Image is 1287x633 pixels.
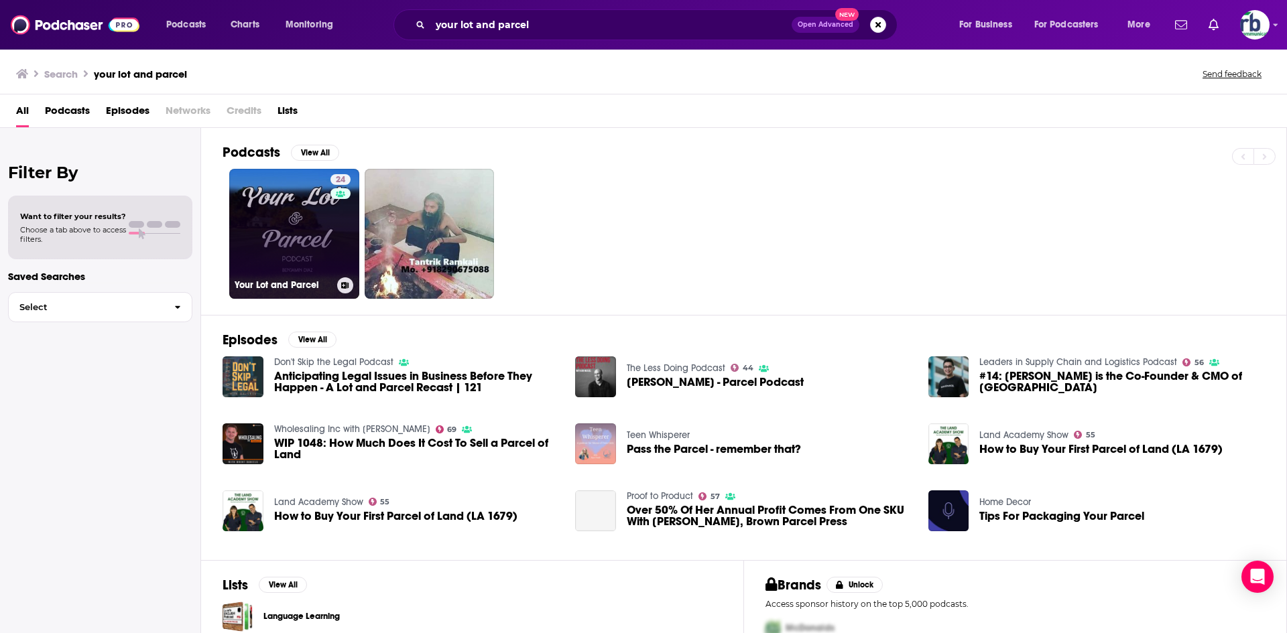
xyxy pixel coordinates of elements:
a: Podchaser - Follow, Share and Rate Podcasts [11,12,139,38]
span: 55 [1086,432,1095,438]
h2: Filter By [8,163,192,182]
img: Anticipating Legal Issues in Business Before They Happen - A Lot and Parcel Recast | 121 [223,356,263,397]
button: open menu [1118,14,1167,36]
a: ListsView All [223,577,307,593]
span: Podcasts [166,15,206,34]
a: #14: Erik Cheong is the Co-Founder & CMO of Park N Parcel [979,370,1265,393]
a: 69 [436,425,457,433]
a: Episodes [106,100,149,127]
h3: Your Lot and Parcel [235,279,332,291]
span: 57 [711,494,720,500]
p: Access sponsor history on the top 5,000 podcasts. [765,599,1265,609]
img: Tips For Packaging Your Parcel [928,490,969,531]
a: Anticipating Legal Issues in Business Before They Happen - A Lot and Parcel Recast | 121 [274,370,560,393]
span: Lists [278,100,298,127]
a: All [16,100,29,127]
span: Want to filter your results? [20,212,126,221]
a: 24 [330,174,351,185]
span: More [1127,15,1150,34]
a: Land Academy Show [274,496,363,508]
a: How to Buy Your First Parcel of Land (LA 1679) [979,443,1223,455]
a: Home Decor [979,496,1031,508]
a: 55 [369,498,390,506]
a: Jesse Kaplan - Parcel Podcast [627,376,804,388]
a: Podcasts [45,100,90,127]
a: How to Buy Your First Parcel of Land (LA 1679) [274,510,517,522]
img: #14: Erik Cheong is the Co-Founder & CMO of Park N Parcel [928,356,969,397]
a: 24Your Lot and Parcel [229,169,359,299]
span: Credits [227,100,261,127]
h3: your lot and parcel [94,68,187,80]
span: 24 [336,173,345,187]
a: Language Learning [223,602,253,632]
a: Language Learning [263,609,340,624]
button: open menu [157,14,223,36]
span: 55 [380,499,389,505]
img: How to Buy Your First Parcel of Land (LA 1679) [223,490,263,531]
img: WIP 1048: How Much Does It Cost To Sell a Parcel of Land [223,423,263,464]
a: Pass the Parcel - remember that? [627,443,801,455]
a: Wholesaling Inc with Brent Daniels [274,423,430,435]
img: How to Buy Your First Parcel of Land (LA 1679) [928,423,969,464]
span: New [835,8,859,21]
a: PodcastsView All [223,144,339,161]
button: View All [259,577,307,593]
span: Choose a tab above to access filters. [20,225,126,244]
button: Show profile menu [1240,10,1270,40]
span: Logged in as johannarb [1240,10,1270,40]
div: Search podcasts, credits, & more... [406,9,910,40]
h2: Episodes [223,332,278,348]
button: open menu [1026,14,1118,36]
button: View All [291,145,339,161]
a: 55 [1074,431,1095,439]
p: Saved Searches [8,270,192,283]
a: Leaders in Supply Chain and Logistics Podcast [979,356,1177,368]
span: 69 [447,427,456,433]
span: For Business [959,15,1012,34]
a: 56 [1182,358,1204,366]
a: Charts [222,14,267,36]
a: Land Academy Show [979,429,1068,441]
img: Jesse Kaplan - Parcel Podcast [575,356,616,397]
span: Tips For Packaging Your Parcel [979,510,1144,522]
span: Monitoring [286,15,333,34]
span: Networks [166,100,210,127]
div: Open Intercom Messenger [1241,561,1274,593]
a: WIP 1048: How Much Does It Cost To Sell a Parcel of Land [274,437,560,460]
a: 44 [731,364,753,372]
button: open menu [276,14,351,36]
span: Open Advanced [798,21,853,28]
span: 44 [743,365,753,371]
h3: Search [44,68,78,80]
span: Over 50% Of Her Annual Profit Comes From One SKU With [PERSON_NAME], Brown Parcel Press [627,504,912,527]
button: open menu [950,14,1029,36]
span: [PERSON_NAME] - Parcel Podcast [627,376,804,388]
a: Proof to Product [627,490,693,502]
button: Send feedback [1199,68,1266,80]
img: Pass the Parcel - remember that? [575,423,616,464]
button: Unlock [826,577,883,593]
span: #14: [PERSON_NAME] is the Co-Founder & CMO of [GEOGRAPHIC_DATA] [979,370,1265,393]
a: Show notifications dropdown [1170,13,1192,36]
a: 57 [698,492,720,500]
button: Open AdvancedNew [792,17,859,33]
span: Charts [231,15,259,34]
h2: Brands [765,577,821,593]
a: Over 50% Of Her Annual Profit Comes From One SKU With Megan Fowler, Brown Parcel Press [575,490,616,531]
button: View All [288,332,336,348]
